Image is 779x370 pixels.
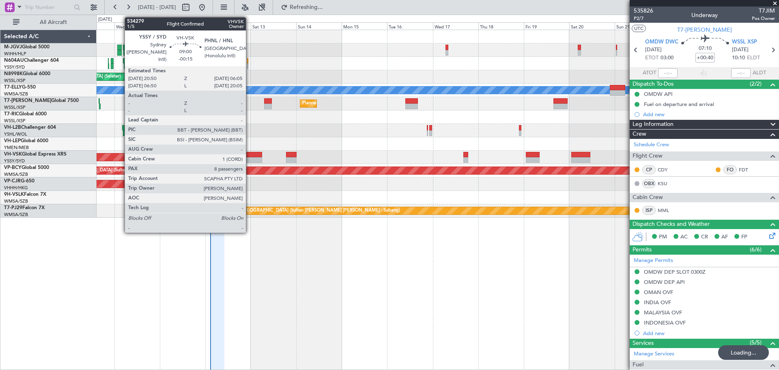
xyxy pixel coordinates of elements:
[723,165,737,174] div: FO
[4,125,56,130] a: VH-L2BChallenger 604
[753,69,766,77] span: ALDT
[4,71,50,76] a: N8998KGlobal 6000
[747,54,760,62] span: ELDT
[387,22,433,30] div: Tue 16
[658,166,676,173] a: CDY
[21,19,86,25] span: All Aircraft
[721,233,728,241] span: AF
[4,112,47,117] a: T7-RICGlobal 6000
[4,51,26,57] a: WIHH/HLP
[658,207,676,214] a: MML
[4,85,22,90] span: T7-ELLY
[642,179,656,188] div: OBX
[658,68,678,78] input: --:--
[633,193,663,202] span: Cabin Crew
[251,22,296,30] div: Sat 13
[296,22,342,30] div: Sun 14
[4,152,67,157] a: VH-VSKGlobal Express XRS
[643,69,656,77] span: ATOT
[4,98,79,103] a: T7-[PERSON_NAME]Global 7500
[289,4,323,10] span: Refreshing...
[4,118,26,124] a: WSSL/XSP
[741,233,747,241] span: FP
[4,206,22,210] span: T7-PJ29
[4,179,34,184] a: VP-CJRG-650
[752,6,775,15] span: T7JIM
[114,22,160,30] div: Wed 10
[569,22,615,30] div: Sat 20
[342,22,387,30] div: Mon 15
[732,38,757,46] span: WSSL XSP
[138,4,176,11] span: [DATE] - [DATE]
[680,233,688,241] span: AC
[4,78,26,84] a: WSSL/XSP
[634,6,653,15] span: 535826
[4,91,28,97] a: WMSA/SZB
[29,164,224,177] div: Unplanned Maint [GEOGRAPHIC_DATA] (Sultan [PERSON_NAME] [PERSON_NAME] - Subang)
[478,22,524,30] div: Thu 18
[644,91,673,97] div: OMDW API
[642,206,656,215] div: ISP
[644,299,671,306] div: INDIA OVF
[4,98,51,103] span: T7-[PERSON_NAME]
[4,192,24,197] span: 9H-VSLK
[4,138,48,143] a: VH-LEPGlobal 6000
[205,22,251,30] div: Fri 12
[644,279,685,286] div: OMDW DEP API
[4,45,22,50] span: M-JGVJ
[732,46,749,54] span: [DATE]
[732,54,745,62] span: 10:10
[4,192,46,197] a: 9H-VSLKFalcon 7X
[211,205,400,217] div: Planned Maint [GEOGRAPHIC_DATA] (Sultan [PERSON_NAME] [PERSON_NAME] - Subang)
[691,11,718,19] div: Underway
[277,1,326,14] button: Refreshing...
[4,158,25,164] a: YSSY/SYD
[4,206,45,210] a: T7-PJ29Falcon 7X
[699,45,712,53] span: 07:10
[718,345,769,360] div: Loading...
[4,198,28,204] a: WMSA/SZB
[524,22,569,30] div: Fri 19
[615,22,660,30] div: Sun 21
[633,339,654,348] span: Services
[632,25,646,32] button: UTC
[645,54,658,62] span: ETOT
[750,245,762,254] span: (6/6)
[633,80,674,89] span: Dispatch To-Dos
[642,165,656,174] div: CP
[4,171,28,177] a: WMSA/SZB
[644,268,706,275] div: OMDW DEP SLOT 0300Z
[433,22,478,30] div: Wed 17
[4,112,19,117] span: T7-RIC
[4,165,22,170] span: VP-BCY
[752,15,775,22] span: Pos Owner
[633,360,643,370] span: Fuel
[644,289,673,296] div: OMAN OVF
[25,1,71,13] input: Trip Number
[4,165,49,170] a: VP-BCYGlobal 5000
[4,125,21,130] span: VH-L2B
[4,131,27,137] a: YSHL/WOL
[170,97,250,110] div: Planned Maint Dubai (Al Maktoum Intl)
[4,104,26,110] a: WSSL/XSP
[4,45,49,50] a: M-JGVJGlobal 5000
[634,257,673,265] a: Manage Permits
[644,101,714,108] div: Fuel on departure and arrival
[98,16,112,23] div: [DATE]
[634,350,674,358] a: Manage Services
[633,130,646,139] span: Crew
[750,338,762,347] span: (5/5)
[739,166,757,173] a: FDT
[4,185,28,191] a: VHHH/HKG
[661,54,674,62] span: 03:00
[160,22,205,30] div: Thu 11
[645,38,678,46] span: OMDW DWC
[659,233,667,241] span: PM
[4,85,36,90] a: T7-ELLYG-550
[750,80,762,88] span: (2/2)
[643,330,775,337] div: Add new
[4,58,24,63] span: N604AU
[9,16,88,29] button: All Aircraft
[658,180,676,187] a: KSU
[633,151,663,161] span: Flight Crew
